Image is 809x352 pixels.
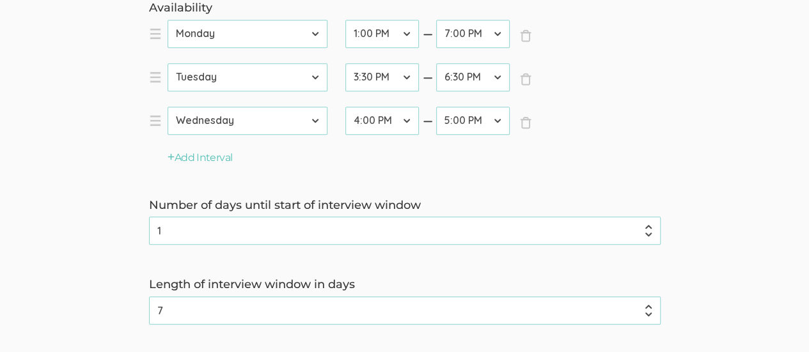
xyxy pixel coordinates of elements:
iframe: Chat Widget [745,291,809,352]
span: × [519,116,532,129]
label: Length of interview window in days [149,277,661,293]
label: Number of days until start of interview window [149,197,661,214]
span: × [519,29,532,42]
button: Add Interval [168,151,233,165]
span: × [519,73,532,86]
